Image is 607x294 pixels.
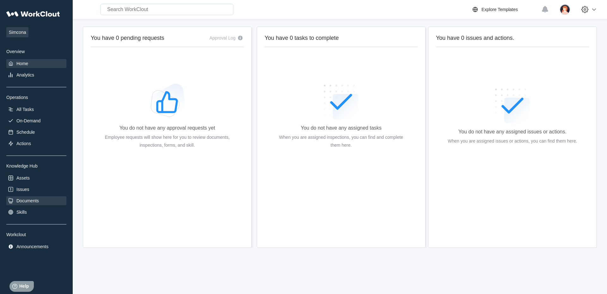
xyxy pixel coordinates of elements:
[16,210,27,215] div: Skills
[436,34,589,42] h2: You have 0 issues and actions.
[6,163,66,168] div: Knowledge Hub
[16,198,39,203] div: Documents
[209,35,236,40] div: Approval Log
[275,133,408,149] div: When you are assigned inspections, you can find and complete them here.
[560,4,570,15] img: user-2.png
[16,61,28,66] div: Home
[6,59,66,68] a: Home
[458,129,567,135] div: You do not have any assigned issues or actions.
[471,6,538,13] a: Explore Templates
[265,34,418,42] h2: You have 0 tasks to complete
[120,125,215,131] div: You do not have any approval requests yet
[6,242,66,251] a: Announcements
[101,4,233,15] input: Search WorkClout
[6,95,66,100] div: Operations
[481,7,518,12] div: Explore Templates
[6,208,66,217] a: Skills
[16,72,34,77] div: Analytics
[6,174,66,182] a: Assets
[6,105,66,114] a: All Tasks
[6,70,66,79] a: Analytics
[6,128,66,137] a: Schedule
[16,107,34,112] div: All Tasks
[6,49,66,54] div: Overview
[301,125,382,131] div: You do not have any assigned tasks
[6,232,66,237] div: Workclout
[16,187,29,192] div: Issues
[6,196,66,205] a: Documents
[6,27,28,37] span: Simcona
[16,141,31,146] div: Actions
[6,116,66,125] a: On-Demand
[448,137,577,145] div: When you are assigned issues or actions, you can find them here.
[16,118,40,123] div: On-Demand
[6,139,66,148] a: Actions
[16,175,30,181] div: Assets
[6,185,66,194] a: Issues
[16,130,35,135] div: Schedule
[101,133,234,149] div: Employee requests will show here for you to review documents, inspections, forms, and skill.
[16,244,48,249] div: Announcements
[91,34,164,42] h2: You have 0 pending requests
